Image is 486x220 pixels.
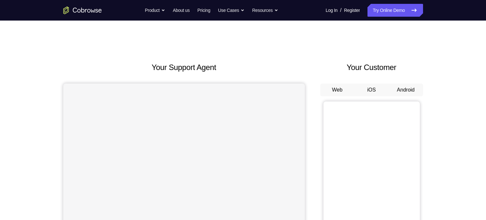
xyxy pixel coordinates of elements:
[218,4,244,17] button: Use Cases
[344,4,360,17] a: Register
[197,4,210,17] a: Pricing
[320,84,355,96] button: Web
[389,84,423,96] button: Android
[354,84,389,96] button: iOS
[63,62,305,73] h2: Your Support Agent
[367,4,423,17] a: Try Online Demo
[326,4,338,17] a: Log In
[340,6,341,14] span: /
[252,4,278,17] button: Resources
[63,6,102,14] a: Go to the home page
[173,4,190,17] a: About us
[145,4,165,17] button: Product
[320,62,423,73] h2: Your Customer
